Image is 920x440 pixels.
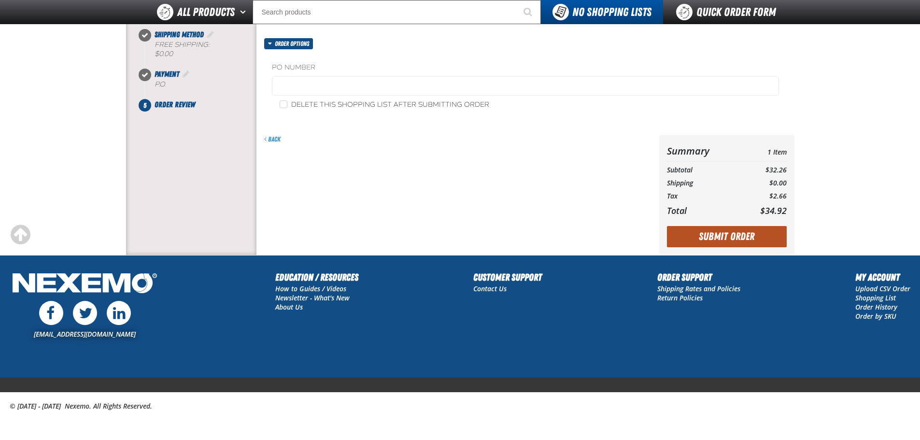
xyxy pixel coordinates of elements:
span: Payment [155,70,179,79]
a: Newsletter - What's New [275,293,350,302]
li: Payment. Step 4 of 5. Completed [145,69,256,99]
td: $2.66 [740,190,786,203]
li: Shipping Method. Step 3 of 5. Completed [145,29,256,69]
th: Tax [667,190,741,203]
span: Shipping Method [155,30,204,39]
th: Summary [667,142,741,159]
span: All Products [177,3,235,21]
div: Scroll to the top [10,224,31,245]
h2: Education / Resources [275,270,358,284]
a: Back [264,135,281,143]
a: How to Guides / Videos [275,284,346,293]
li: Order Review. Step 5 of 5. Not Completed [145,99,256,111]
div: P.O. [155,80,256,89]
a: Return Policies [657,293,703,302]
label: Delete this shopping list after submitting order [280,100,489,110]
span: $34.92 [760,205,787,216]
img: Nexemo Logo [10,270,160,298]
button: Order options [264,38,313,49]
td: $32.26 [740,164,786,177]
a: Upload CSV Order [855,284,910,293]
a: Order History [855,302,897,312]
strong: $0.00 [155,50,173,58]
h2: My Account [855,270,910,284]
a: Order by SKU [855,312,896,321]
span: No Shopping Lists [572,5,651,19]
label: PO Number [272,63,779,72]
a: Contact Us [473,284,507,293]
span: 5 [139,99,151,112]
a: Edit Shipping Method [206,30,215,39]
a: [EMAIL_ADDRESS][DOMAIN_NAME] [34,329,136,339]
input: Delete this shopping list after submitting order [280,100,287,108]
span: Order options [275,38,313,49]
a: Shopping List [855,293,896,302]
a: Edit Payment [181,70,191,79]
div: Free Shipping: [155,41,256,59]
button: Submit Order [667,226,787,247]
h2: Order Support [657,270,740,284]
h2: Customer Support [473,270,542,284]
th: Shipping [667,177,741,190]
a: Shipping Rates and Policies [657,284,740,293]
a: About Us [275,302,303,312]
th: Total [667,203,741,218]
span: Order Review [155,100,195,109]
th: Subtotal [667,164,741,177]
td: 1 Item [740,142,786,159]
td: $0.00 [740,177,786,190]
